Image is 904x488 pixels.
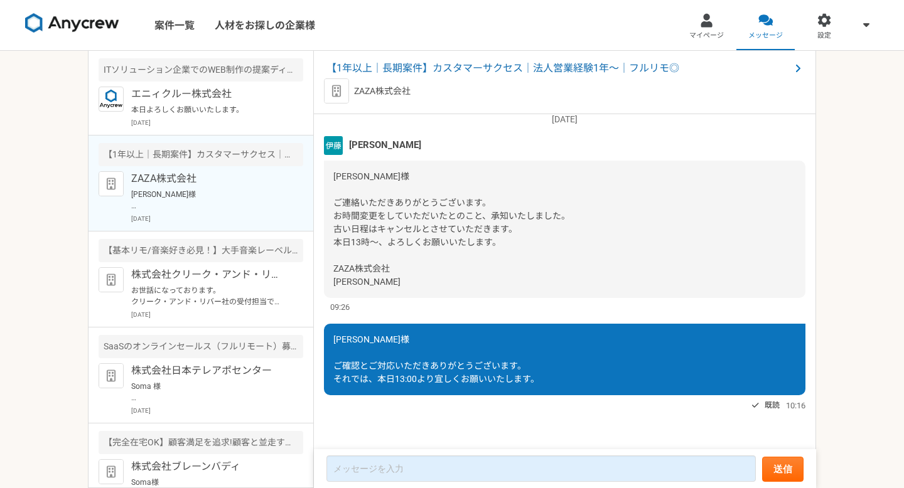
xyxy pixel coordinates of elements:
[131,104,286,115] p: 本日よろしくお願いいたします。
[131,285,286,307] p: お世話になっております。 クリーク・アンド・リバー社の受付担当です。 この度は弊社案件にご応募頂き誠にありがとうございます。 ご応募内容をもとに検討をさせて頂きましたが、 誠に残念ではございます...
[748,31,783,41] span: メッセージ
[354,85,411,98] p: ZAZA株式会社
[817,31,831,41] span: 設定
[25,13,119,33] img: 8DqYSo04kwAAAAASUVORK5CYII=
[131,214,303,223] p: [DATE]
[762,457,804,482] button: 送信
[99,267,124,292] img: default_org_logo-42cde973f59100197ec2c8e796e4974ac8490bb5b08a0eb061ff975e4574aa76.png
[99,335,303,358] div: SaaSのオンラインセールス（フルリモート）募集
[99,459,124,484] img: default_org_logo-42cde973f59100197ec2c8e796e4974ac8490bb5b08a0eb061ff975e4574aa76.png
[326,61,790,76] span: 【1年以上｜長期案件】カスタマーサクセス｜法人営業経験1年〜｜フルリモ◎
[99,431,303,454] div: 【完全在宅OK】顧客満足を追求!顧客と並走するCS募集!
[765,398,780,413] span: 既読
[99,171,124,196] img: default_org_logo-42cde973f59100197ec2c8e796e4974ac8490bb5b08a0eb061ff975e4574aa76.png
[333,334,539,384] span: [PERSON_NAME]様 ご確認とご対応いただきありがとうございます。 それでは、本日13:00より宜しくお願いいたします。
[131,267,286,282] p: 株式会社クリーク・アンド・リバー社
[131,406,303,415] p: [DATE]
[131,381,286,403] p: Soma 様 お世話になっております。 ご対応いただきありがとうございます。 面談はtimerexよりお送りしておりますGoogle meetのURLからご入室ください。 当日はどうぞよろしくお...
[786,400,805,411] span: 10:16
[324,78,349,103] img: default_org_logo-42cde973f59100197ec2c8e796e4974ac8490bb5b08a0eb061ff975e4574aa76.png
[131,87,286,102] p: エニィクルー株式会社
[131,310,303,319] p: [DATE]
[689,31,724,41] span: マイページ
[131,363,286,378] p: 株式会社日本テレアポセンター
[333,171,570,287] span: [PERSON_NAME]様 ご連絡いただきありがとうございます。 お時間変更をしていただいたとのこと、承知いたしました。 古い日程はキャンセルとさせていただきます。 本日13時～、よろしくお願...
[324,136,343,155] img: unnamed.png
[99,239,303,262] div: 【基本リモ/音楽好き必見！】大手音楽レーベルの映像マスター進行管理オペレーター
[349,138,421,152] span: [PERSON_NAME]
[131,118,303,127] p: [DATE]
[99,143,303,166] div: 【1年以上｜長期案件】カスタマーサクセス｜法人営業経験1年〜｜フルリモ◎
[99,87,124,112] img: logo_text_blue_01.png
[324,113,805,126] p: [DATE]
[131,459,286,474] p: 株式会社ブレーンバディ
[330,301,350,313] span: 09:26
[131,171,286,186] p: ZAZA株式会社
[131,189,286,211] p: [PERSON_NAME]様 ご確認とご対応いただきありがとうございます。 それでは、本日13:00より宜しくお願いいたします。
[99,58,303,82] div: ITソリューション企業でのWEB制作の提案ディレクション対応ができる人材を募集
[99,363,124,388] img: default_org_logo-42cde973f59100197ec2c8e796e4974ac8490bb5b08a0eb061ff975e4574aa76.png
